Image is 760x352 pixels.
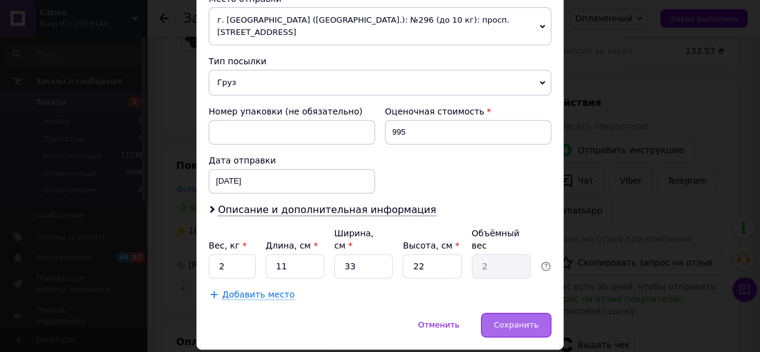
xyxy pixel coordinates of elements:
span: Добавить место [222,290,295,300]
div: Объёмный вес [472,227,531,252]
span: Сохранить [494,320,538,329]
span: Тип посылки [209,56,266,66]
div: Оценочная стоимость [385,105,551,118]
span: Груз [209,70,551,95]
div: Дата отправки [209,154,375,167]
span: Отменить [418,320,460,329]
label: Длина, см [266,241,318,250]
label: Ширина, см [334,228,373,250]
span: Описание и дополнительная информация [218,204,436,216]
label: Высота, см [403,241,459,250]
label: Вес, кг [209,241,247,250]
div: Номер упаковки (не обязательно) [209,105,375,118]
span: г. [GEOGRAPHIC_DATA] ([GEOGRAPHIC_DATA].): №296 (до 10 кг): просп. [STREET_ADDRESS] [209,7,551,45]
